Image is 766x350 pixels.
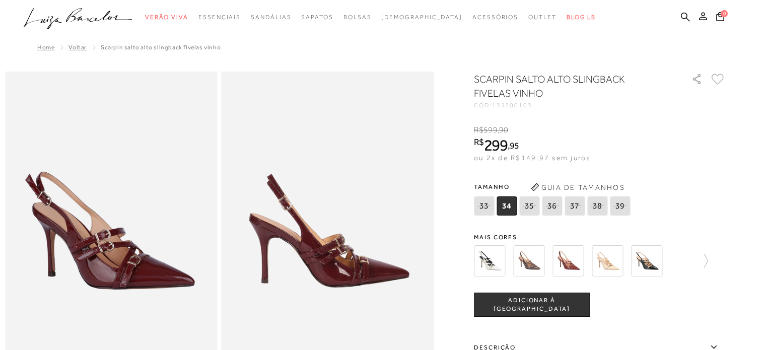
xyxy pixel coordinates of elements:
span: Sapatos [301,14,333,21]
span: 37 [565,196,585,216]
span: 95 [510,140,519,151]
span: Scarpin salto alto slingback fivelas vinho [101,44,221,51]
img: Scarpin salto alto slingback fivelas cinza [513,245,544,276]
a: Voltar [68,44,87,51]
span: Bolsas [343,14,372,21]
span: 38 [587,196,607,216]
span: ou 2x de R$149,97 sem juros [474,154,590,162]
a: noSubCategoriesText [343,8,372,27]
a: Home [37,44,54,51]
button: Guia de Tamanhos [527,179,628,195]
i: , [508,141,519,150]
span: BLOG LB [567,14,596,21]
span: Sandálias [251,14,291,21]
i: , [498,125,509,134]
span: Essenciais [198,14,241,21]
span: 39 [610,196,630,216]
span: Acessórios [472,14,518,21]
img: SCARPIN SALTO ALTO SLINGBACK FIVELAS PRETO [631,245,662,276]
span: 36 [542,196,562,216]
span: Outlet [528,14,556,21]
a: noSubCategoriesText [301,8,333,27]
a: noSubCategoriesText [381,8,462,27]
h1: Scarpin salto alto slingback fivelas vinho [474,72,663,100]
span: 90 [499,125,508,134]
a: noSubCategoriesText [145,8,188,27]
span: 133200103 [492,102,532,109]
div: CÓD: [474,102,675,108]
button: 0 [713,11,727,25]
button: ADICIONAR À [GEOGRAPHIC_DATA] [474,293,590,317]
span: Mais cores [474,234,726,240]
a: noSubCategoriesText [472,8,518,27]
span: 35 [519,196,539,216]
span: Tamanho [474,179,633,194]
span: 299 [484,136,508,154]
a: noSubCategoriesText [528,8,556,27]
span: Verão Viva [145,14,188,21]
span: 599 [483,125,497,134]
img: Scarpin salto alto slingback fivelas ganache [552,245,584,276]
img: SCARPIN SALTO ALTO SLINGBACK FIVELAS BRANCO GELO [474,245,505,276]
a: noSubCategoriesText [198,8,241,27]
a: noSubCategoriesText [251,8,291,27]
span: 33 [474,196,494,216]
i: R$ [474,137,484,147]
span: 34 [497,196,517,216]
span: 0 [721,10,728,17]
span: ADICIONAR À [GEOGRAPHIC_DATA] [474,296,589,314]
span: [DEMOGRAPHIC_DATA] [381,14,462,21]
i: R$ [474,125,483,134]
img: SCARPIN SALTO ALTO SLINGBACK FIVELAS NATA [592,245,623,276]
a: BLOG LB [567,8,596,27]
